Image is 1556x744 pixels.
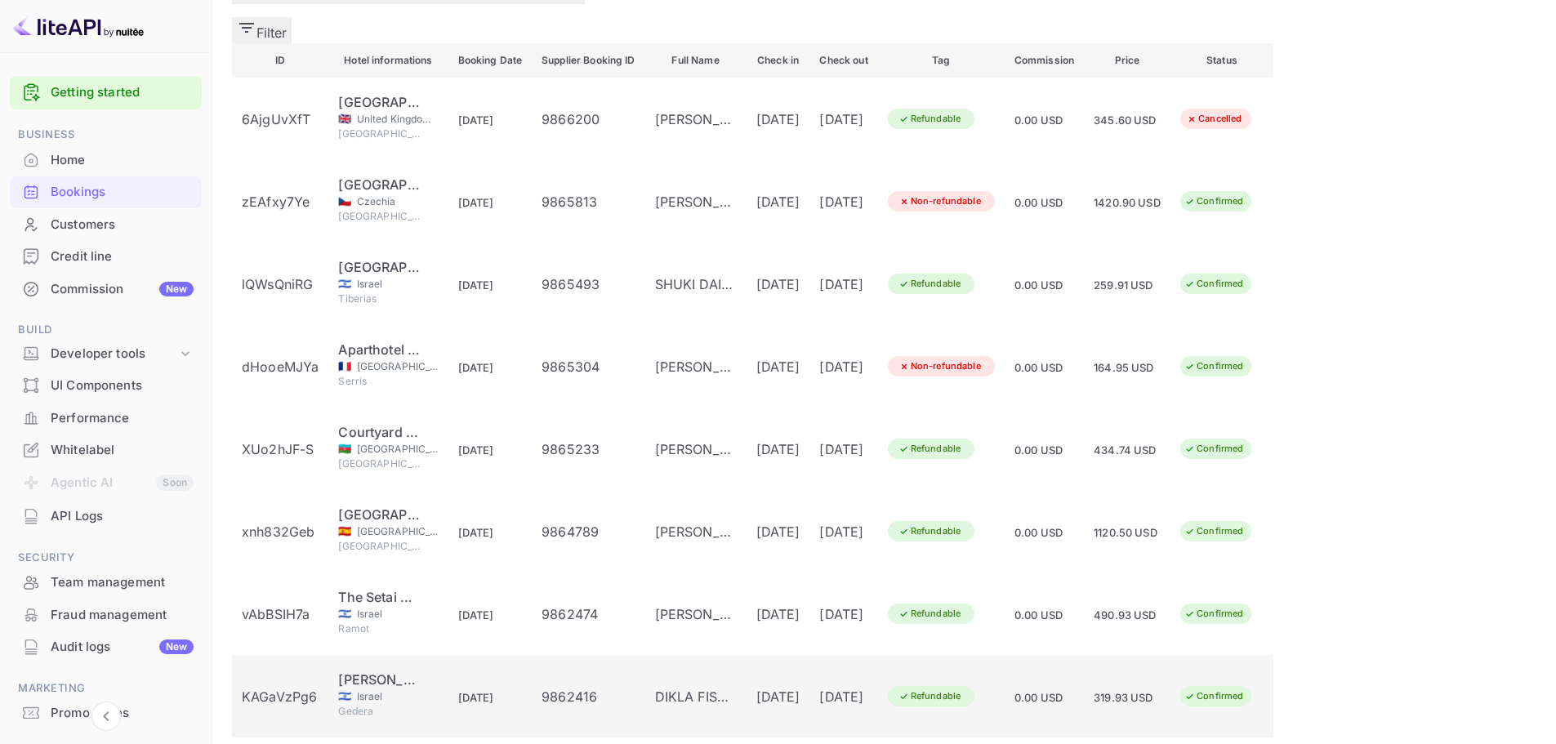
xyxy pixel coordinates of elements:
[1174,604,1254,624] div: Confirmed
[338,539,420,554] span: [GEOGRAPHIC_DATA]
[458,361,494,374] span: [DATE]
[338,361,351,372] span: France
[655,687,737,706] div: DIKLA FISH ZISMAN
[51,83,194,102] a: Getting started
[10,403,202,433] a: Performance
[10,631,202,662] a: Audit logsNew
[1174,191,1254,212] div: Confirmed
[1014,443,1063,457] span: 0.00 USD
[888,604,972,624] div: Refundable
[51,606,194,625] div: Fraud management
[1014,361,1063,374] span: 0.00 USD
[338,704,420,719] span: Gedera
[10,434,202,465] a: Whitelabel
[756,274,800,294] div: [DATE]
[542,439,635,459] div: 9865233
[242,439,319,459] div: XUo2hJF-S
[1094,691,1153,704] span: 319.93 USD
[338,505,420,524] div: Crowne Plaza Madrid - Centre Retiro an IHG Hotel
[655,109,737,129] div: LITAL RABINER
[1174,521,1254,541] div: Confirmed
[91,702,121,731] button: Collapse navigation
[51,345,177,363] div: Developer tools
[338,457,420,471] span: [GEOGRAPHIC_DATA]
[819,522,867,541] div: [DATE]
[819,109,867,129] div: [DATE]
[338,587,420,607] div: The Setai Sea of Galilee
[242,522,319,541] div: xnh832Geb
[10,679,202,697] span: Marketing
[338,209,420,224] span: [GEOGRAPHIC_DATA]
[242,109,319,129] div: 6AjgUvXfT
[756,522,800,541] div: [DATE]
[10,599,202,630] a: Fraud management
[542,274,635,294] div: 9865493
[819,604,867,624] div: [DATE]
[338,92,420,112] div: Wilde Aparthotels, London, Aldgate Tower Bridge
[1175,109,1252,129] div: Cancelled
[1014,278,1063,292] span: 0.00 USD
[747,43,810,78] th: Check in
[10,403,202,434] div: Performance
[10,370,202,402] div: UI Components
[1170,43,1273,78] th: Status
[10,370,202,400] a: UI Components
[10,145,202,175] a: Home
[655,522,737,541] div: ILAI HANAEL OZERI
[655,357,737,376] div: ESTER ROTTENBERG
[756,604,800,624] div: [DATE]
[458,526,494,539] span: [DATE]
[809,43,877,78] th: Check out
[338,196,351,207] span: Czechia
[888,109,972,129] div: Refundable
[338,114,351,124] span: United Kingdom of Great Britain and Northern Ireland
[10,567,202,597] a: Team management
[10,241,202,273] div: Credit line
[338,292,420,306] span: Tiberias
[338,526,351,537] span: Spain
[338,257,420,277] div: Lake Mansion
[338,608,351,619] span: Israel
[819,192,867,212] div: [DATE]
[1014,608,1063,621] span: 0.00 USD
[1174,686,1254,706] div: Confirmed
[338,127,420,141] span: [GEOGRAPHIC_DATA]
[10,599,202,631] div: Fraud management
[542,192,635,212] div: 9865813
[1174,274,1254,294] div: Confirmed
[242,274,319,294] div: lQWsQniRG
[645,43,747,78] th: Full Name
[756,109,800,129] div: [DATE]
[10,241,202,271] a: Credit line
[1094,196,1161,209] span: 1420.90 USD
[51,409,194,428] div: Performance
[357,607,439,621] span: Israel
[1094,443,1157,457] span: 434.74 USD
[357,359,439,374] span: [GEOGRAPHIC_DATA]
[10,434,202,466] div: Whitelabel
[1014,526,1063,539] span: 0.00 USD
[888,521,972,541] div: Refundable
[242,192,319,212] div: zEAfxy7Ye
[357,689,439,704] span: Israel
[51,280,194,299] div: Commission
[458,196,494,209] span: [DATE]
[357,194,439,209] span: Czechia
[357,112,439,127] span: United Kingdom of [GEOGRAPHIC_DATA] and [GEOGRAPHIC_DATA]
[159,639,194,654] div: New
[10,697,202,728] a: Promo codes
[10,697,202,729] div: Promo codes
[1084,43,1170,78] th: Price
[1014,196,1063,209] span: 0.00 USD
[1005,43,1084,78] th: Commission
[10,501,202,531] a: API Logs
[888,191,992,212] div: Non-refundable
[10,274,202,304] a: CommissionNew
[655,274,737,294] div: SHUKI DAITHC
[242,687,319,706] div: KAGaVzPg6
[338,691,351,702] span: Israel
[1174,356,1254,376] div: Confirmed
[756,192,800,212] div: [DATE]
[232,17,292,43] button: Filter
[10,209,202,241] div: Customers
